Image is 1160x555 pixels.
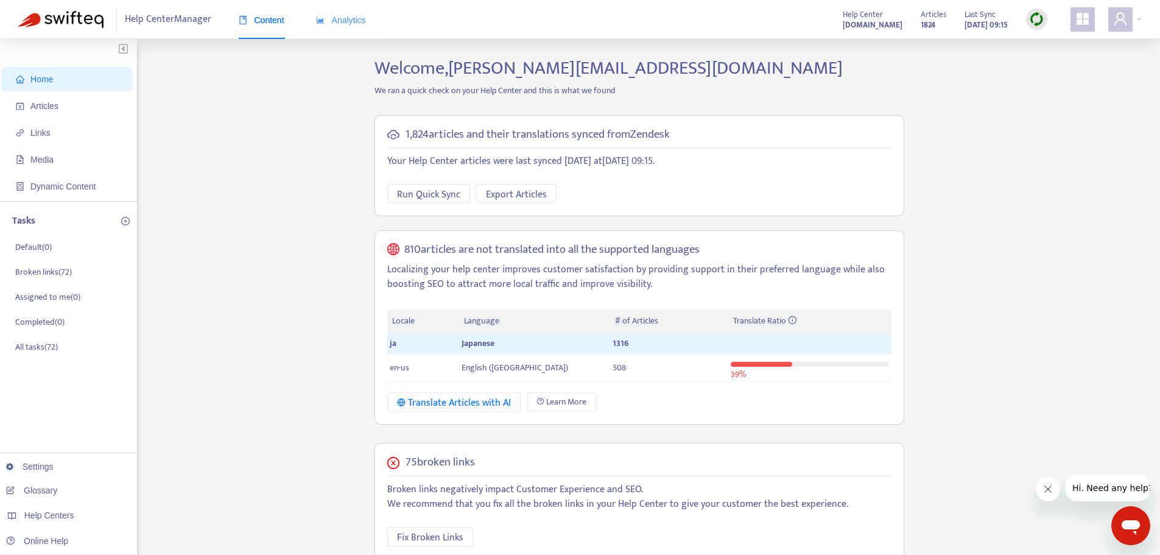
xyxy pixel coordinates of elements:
[316,16,325,24] span: area-chart
[7,9,88,18] span: Hi. Need any help?
[239,16,247,24] span: book
[16,182,24,191] span: container
[16,102,24,110] span: account-book
[397,530,463,545] span: Fix Broken Links
[30,74,53,84] span: Home
[30,101,58,111] span: Articles
[1065,475,1150,501] iframe: 会社からのメッセージ
[387,129,399,141] span: cloud-sync
[30,182,96,191] span: Dynamic Content
[731,367,746,381] span: 39 %
[15,241,52,253] p: Default ( 0 )
[1113,12,1128,26] span: user
[16,75,24,83] span: home
[459,309,610,333] th: Language
[6,536,68,546] a: Online Help
[387,263,891,292] p: Localizing your help center improves customer satisfaction by providing support in their preferre...
[6,486,57,495] a: Glossary
[462,336,494,350] span: Japanese
[387,457,399,469] span: close-circle
[365,84,913,97] p: We ran a quick check on your Help Center and this is what we found
[527,392,596,412] a: Learn More
[387,527,473,546] button: Fix Broken Links
[387,184,470,203] button: Run Quick Sync
[1075,12,1090,26] span: appstore
[965,18,1008,32] strong: [DATE] 09:15
[613,336,629,350] span: 1316
[390,336,396,350] span: ja
[733,314,887,328] div: Translate Ratio
[546,395,586,409] span: Learn More
[16,129,24,137] span: link
[1029,12,1044,27] img: sync.dc5367851b00ba804db3.png
[486,187,547,202] span: Export Articles
[1111,506,1150,545] iframe: メッセージングウィンドウを開くボタン
[239,15,284,25] span: Content
[843,18,902,32] a: [DOMAIN_NAME]
[610,309,728,333] th: # of Articles
[843,8,883,21] span: Help Center
[965,8,996,21] span: Last Sync
[16,155,24,164] span: file-image
[387,309,459,333] th: Locale
[406,456,475,470] h5: 75 broken links
[24,511,74,520] span: Help Centers
[476,184,557,203] button: Export Articles
[387,243,399,257] span: global
[125,8,211,31] span: Help Center Manager
[390,361,409,375] span: en-us
[30,128,51,138] span: Links
[15,266,72,278] p: Broken links ( 72 )
[18,11,104,28] img: Swifteq
[462,361,568,375] span: English ([GEOGRAPHIC_DATA])
[121,217,130,225] span: plus-circle
[15,341,58,353] p: All tasks ( 72 )
[30,155,54,164] span: Media
[12,214,35,228] p: Tasks
[374,53,843,83] span: Welcome, [PERSON_NAME][EMAIL_ADDRESS][DOMAIN_NAME]
[397,187,460,202] span: Run Quick Sync
[397,395,511,411] div: Translate Articles with AI
[15,316,65,328] p: Completed ( 0 )
[406,128,670,142] h5: 1,824 articles and their translations synced from Zendesk
[387,154,891,169] p: Your Help Center articles were last synced [DATE] at [DATE] 09:15 .
[921,18,935,32] strong: 1824
[316,15,366,25] span: Analytics
[404,243,700,257] h5: 810 articles are not translated into all the supported languages
[921,8,946,21] span: Articles
[15,291,80,303] p: Assigned to me ( 0 )
[613,361,626,375] span: 508
[387,392,521,412] button: Translate Articles with AI
[6,462,54,472] a: Settings
[1036,477,1060,501] iframe: メッセージを閉じる
[387,483,891,512] p: Broken links negatively impact Customer Experience and SEO. We recommend that you fix all the bro...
